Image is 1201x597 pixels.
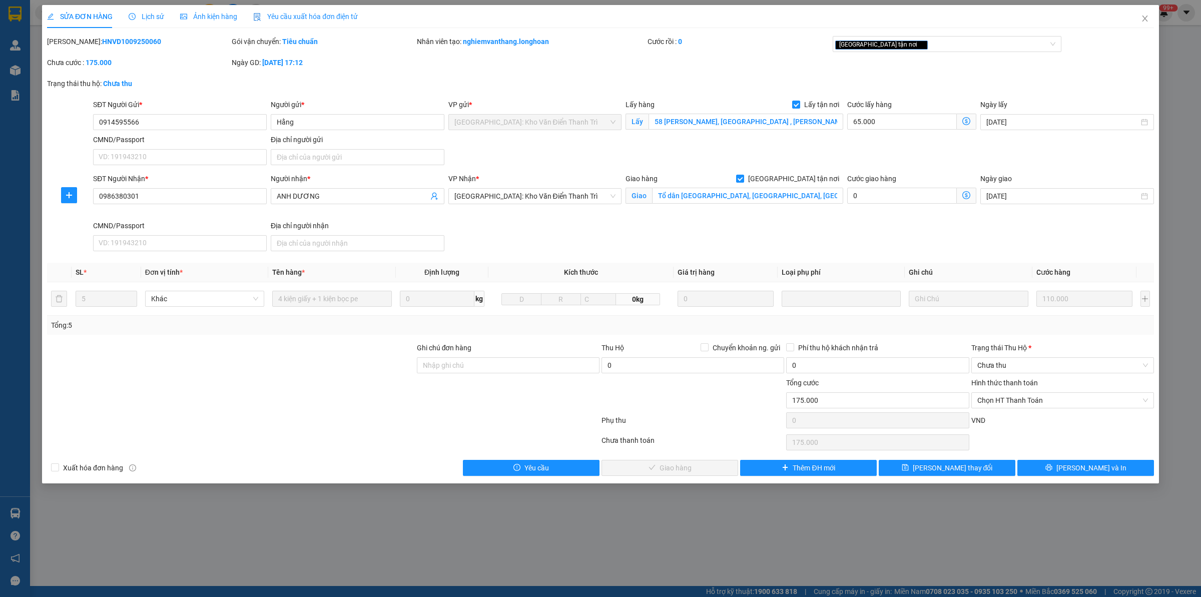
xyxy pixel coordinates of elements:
[430,192,438,200] span: user-add
[602,460,738,476] button: checkGiao hàng
[600,415,785,432] div: Phụ thu
[1036,291,1132,307] input: 0
[541,293,581,305] input: R
[793,462,835,473] span: Thêm ĐH mới
[129,13,164,21] span: Lịch sử
[448,99,622,110] div: VP gửi
[919,42,924,47] span: close
[417,357,599,373] input: Ghi chú đơn hàng
[977,393,1148,408] span: Chọn HT Thanh Toán
[913,462,993,473] span: [PERSON_NAME] thay đổi
[271,99,444,110] div: Người gửi
[709,342,784,353] span: Chuyển khoản ng. gửi
[271,173,444,184] div: Người nhận
[272,268,305,276] span: Tên hàng
[986,117,1139,128] input: Ngày lấy
[602,344,624,352] span: Thu Hộ
[835,41,928,50] span: [GEOGRAPHIC_DATA] tận nơi
[794,342,882,353] span: Phí thu hộ khách nhận trả
[463,38,549,46] b: nghiemvanthang.longhoan
[977,358,1148,373] span: Chưa thu
[417,36,646,47] div: Nhân viên tạo:
[93,173,267,184] div: SĐT Người Nhận
[905,263,1032,282] th: Ghi chú
[47,57,230,68] div: Chưa cước :
[1141,15,1149,23] span: close
[626,101,655,109] span: Lấy hàng
[501,293,541,305] input: D
[151,291,258,306] span: Khác
[474,291,484,307] span: kg
[103,80,132,88] b: Chưa thu
[51,320,463,331] div: Tổng: 5
[1036,268,1070,276] span: Cước hàng
[649,114,843,130] input: Lấy tận nơi
[980,175,1012,183] label: Ngày giao
[678,291,774,307] input: 0
[129,464,136,471] span: info-circle
[271,235,444,251] input: Địa chỉ của người nhận
[129,13,136,20] span: clock-circle
[971,416,985,424] span: VND
[51,291,67,307] button: delete
[47,13,54,20] span: edit
[800,99,843,110] span: Lấy tận nơi
[253,13,261,21] img: icon
[879,460,1015,476] button: save[PERSON_NAME] thay đổi
[626,114,649,130] span: Lấy
[909,291,1028,307] input: Ghi Chú
[971,342,1154,353] div: Trạng thái Thu Hộ
[232,36,414,47] div: Gói vận chuyển:
[847,101,892,109] label: Cước lấy hàng
[847,114,957,130] input: Cước lấy hàng
[102,38,161,46] b: HNVD1009250060
[648,36,830,47] div: Cước rồi :
[47,78,276,89] div: Trạng thái thu hộ:
[1056,462,1126,473] span: [PERSON_NAME] và In
[93,134,267,145] div: CMND/Passport
[86,59,112,67] b: 175.000
[59,462,127,473] span: Xuất hóa đơn hàng
[847,175,896,183] label: Cước giao hàng
[424,268,459,276] span: Định lượng
[454,189,616,204] span: Hà Nội: Kho Văn Điển Thanh Trì
[272,291,391,307] input: VD: Bàn, Ghế
[600,435,785,452] div: Chưa thanh toán
[524,462,549,473] span: Yêu cầu
[744,173,843,184] span: [GEOGRAPHIC_DATA] tận nơi
[678,268,715,276] span: Giá trị hàng
[145,268,183,276] span: Đơn vị tính
[971,379,1038,387] label: Hình thức thanh toán
[678,38,682,46] b: 0
[782,464,789,472] span: plus
[1140,291,1150,307] button: plus
[962,117,970,125] span: dollar-circle
[180,13,237,21] span: Ảnh kiện hàng
[740,460,877,476] button: plusThêm ĐH mới
[417,344,472,352] label: Ghi chú đơn hàng
[847,188,957,204] input: Cước giao hàng
[1045,464,1052,472] span: printer
[76,268,84,276] span: SL
[180,13,187,20] span: picture
[652,188,843,204] input: Giao tận nơi
[93,99,267,110] div: SĐT Người Gửi
[1017,460,1154,476] button: printer[PERSON_NAME] và In
[564,268,598,276] span: Kích thước
[463,460,599,476] button: exclamation-circleYêu cầu
[778,263,905,282] th: Loại phụ phí
[626,175,658,183] span: Giao hàng
[271,220,444,231] div: Địa chỉ người nhận
[271,134,444,145] div: Địa chỉ người gửi
[271,149,444,165] input: Địa chỉ của người gửi
[513,464,520,472] span: exclamation-circle
[232,57,414,68] div: Ngày GD:
[47,36,230,47] div: [PERSON_NAME]:
[47,13,113,21] span: SỬA ĐƠN HÀNG
[253,13,358,21] span: Yêu cầu xuất hóa đơn điện tử
[93,220,267,231] div: CMND/Passport
[962,191,970,199] span: dollar-circle
[282,38,318,46] b: Tiêu chuẩn
[616,293,660,305] span: 0kg
[61,187,77,203] button: plus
